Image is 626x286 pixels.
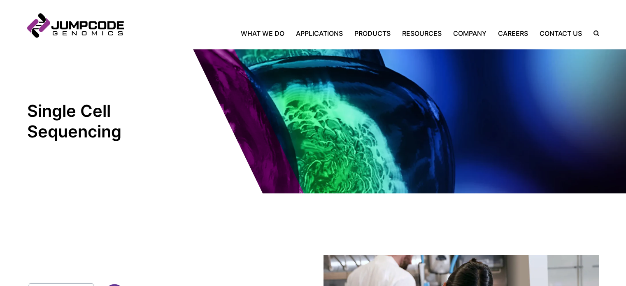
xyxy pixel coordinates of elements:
[447,28,492,38] a: Company
[349,28,396,38] a: Products
[534,28,588,38] a: Contact Us
[124,28,588,38] nav: Primary Navigation
[290,28,349,38] a: Applications
[492,28,534,38] a: Careers
[396,28,447,38] a: Resources
[27,101,175,142] h1: Single Cell Sequencing
[241,28,290,38] a: What We Do
[588,30,599,36] label: Search the site.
